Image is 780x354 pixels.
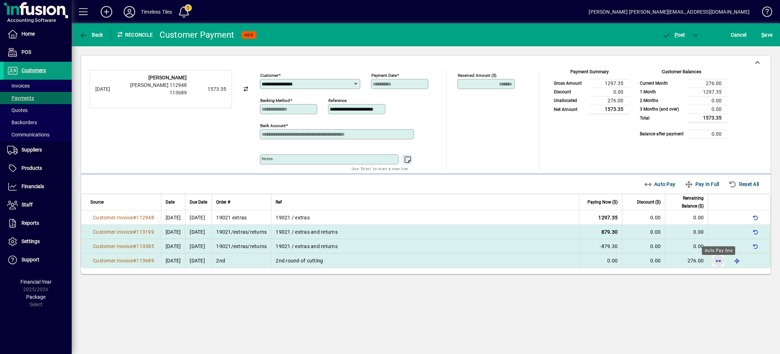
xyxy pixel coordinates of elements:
[658,28,689,41] button: Post
[644,178,676,190] span: Auto Pay
[636,88,688,96] td: 1 Month
[688,258,704,264] span: 276.00
[93,229,133,235] span: Customer Invoice
[4,251,72,269] a: Support
[675,32,678,38] span: P
[22,147,42,153] span: Suppliers
[166,258,181,264] span: [DATE]
[260,123,286,128] mat-label: Bank Account
[22,238,40,244] span: Settings
[328,98,347,103] mat-label: Reference
[550,70,629,115] app-page-summary-card: Payment Summary
[4,159,72,177] a: Products
[4,233,72,251] a: Settings
[166,229,181,235] span: [DATE]
[93,258,133,264] span: Customer Invoice
[271,225,579,239] td: 19021 / extras and returns
[650,243,661,249] span: 0.00
[90,228,157,236] a: Customer Invoice#113199
[688,88,727,96] td: 1297.35
[761,29,772,41] span: ave
[589,6,750,18] div: [PERSON_NAME] [PERSON_NAME][EMAIL_ADDRESS][DOMAIN_NAME]
[22,31,35,37] span: Home
[22,220,39,226] span: Reports
[160,29,234,41] div: Customer Payment
[688,79,727,88] td: 276.00
[636,130,688,138] td: Balance after payment
[136,243,154,249] span: 113385
[590,88,629,96] td: 0.00
[636,105,688,113] td: 3 Months (and over)
[726,178,762,191] button: Reset All
[130,82,187,96] span: [PERSON_NAME] 112948 113689
[133,258,136,264] span: #
[702,246,735,255] div: Auto Pay line
[4,104,72,116] a: Quotes
[211,239,271,253] td: 19021/extras/returns
[133,229,136,235] span: #
[636,70,727,139] app-page-summary-card: Customer Balances
[136,229,154,235] span: 113199
[22,49,31,55] span: POS
[271,239,579,253] td: 19021 / extras and returns
[688,113,727,122] td: 1573.35
[7,83,30,89] span: Invoices
[72,28,111,41] app-page-header-button: Back
[636,79,688,88] td: Current Month
[4,141,72,159] a: Suppliers
[650,229,661,235] span: 0.00
[211,210,271,225] td: 19021 extras
[636,96,688,105] td: 2 Months
[4,129,72,141] a: Communications
[260,73,279,78] mat-label: Customer
[728,178,759,190] span: Reset All
[79,32,103,38] span: Back
[276,198,282,206] span: Ref
[550,79,590,88] td: Gross Amount
[133,215,136,220] span: #
[693,243,704,249] span: 0.00
[4,214,72,232] a: Reports
[371,73,397,78] mat-label: Payment Date
[693,215,704,220] span: 0.00
[90,214,157,222] a: Customer Invoice#112948
[590,105,629,114] td: 1573.35
[166,198,175,206] span: Date
[7,132,49,138] span: Communications
[458,73,496,78] mat-label: Received Amount ($)
[4,92,72,104] a: Payments
[688,96,727,105] td: 0.00
[588,198,618,206] span: Paying Now ($)
[90,198,104,206] span: Source
[601,229,618,235] span: 879.30
[111,29,154,41] div: Reconcile
[185,225,211,239] td: [DATE]
[90,242,157,250] a: Customer Invoice#113385
[7,95,34,101] span: Payments
[148,75,187,80] strong: [PERSON_NAME]
[90,257,157,265] a: Customer Invoice#113689
[607,258,618,264] span: 0.00
[95,5,118,18] button: Add
[4,43,72,61] a: POS
[7,120,37,125] span: Backorders
[641,178,679,191] button: Auto Pay
[133,243,136,249] span: #
[118,5,141,18] button: Profile
[688,105,727,113] td: 0.00
[670,194,704,210] span: Remaining Balance ($)
[185,210,211,225] td: [DATE]
[685,178,719,190] span: Pay In Full
[4,178,72,196] a: Financials
[20,279,52,285] span: Financial Year
[650,215,661,220] span: 0.00
[598,215,618,220] span: 1297.35
[761,32,764,38] span: S
[636,68,727,79] div: Customer Balances
[760,28,774,41] button: Save
[662,32,685,38] span: ost
[7,107,28,113] span: Quotes
[136,258,154,264] span: 113689
[693,229,704,235] span: 0.00
[4,25,72,43] a: Home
